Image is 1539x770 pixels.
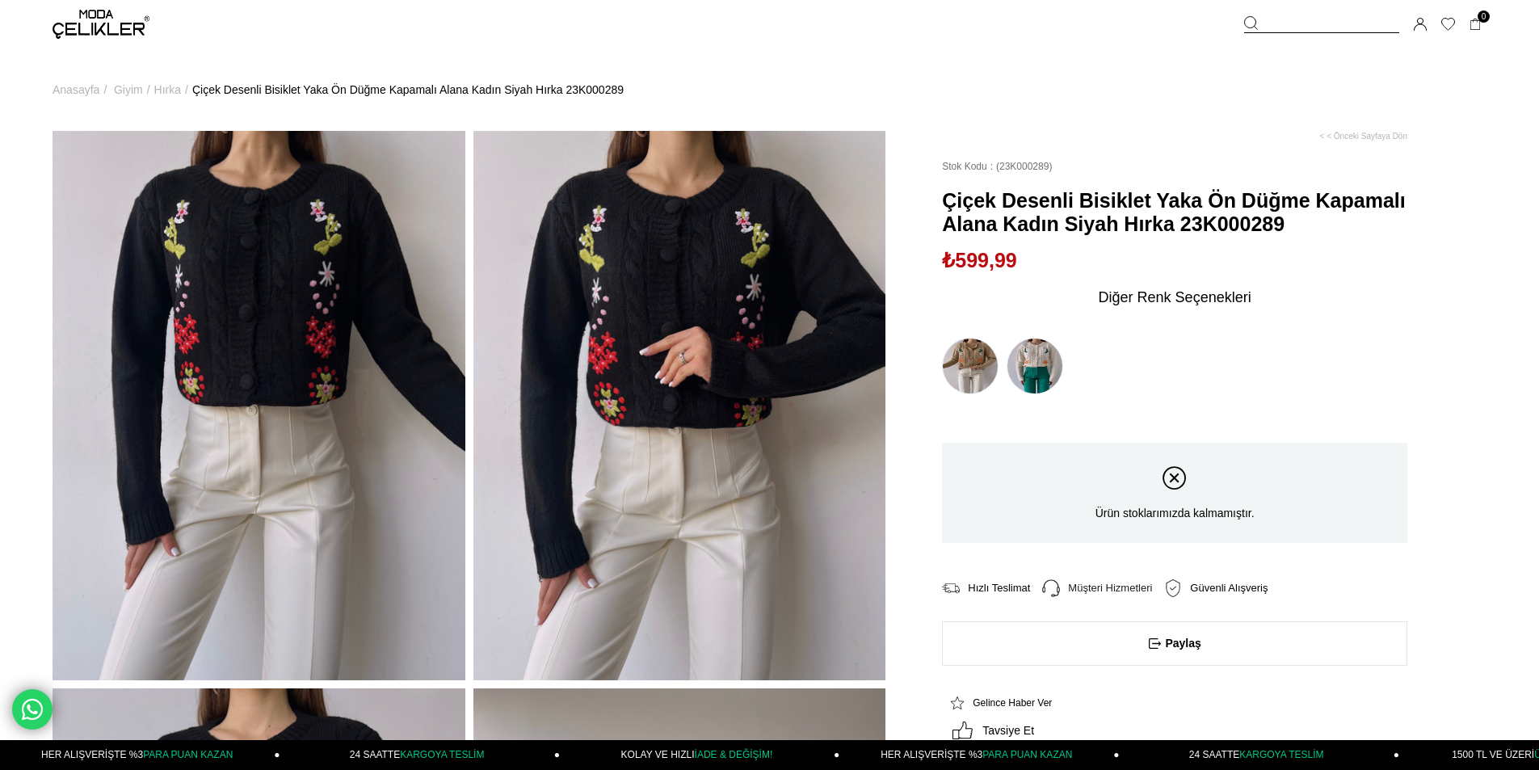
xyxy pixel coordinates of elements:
[143,749,233,760] span: PARA PUAN KAZAN
[982,749,1072,760] span: PARA PUAN KAZAN
[192,48,624,131] a: Çiçek Desenli Bisiklet Yaka Ön Düğme Kapamalı Alana Kadın Siyah Hırka 23K000289
[942,161,1052,173] span: (23K000289)
[1470,19,1482,31] a: 0
[1042,579,1060,597] img: call-center.png
[943,622,1407,665] span: Paylaş
[942,443,1407,543] div: Ürün stoklarımızda kalmamıştır.
[695,749,773,760] span: İADE & DEĞİŞİM!
[942,189,1407,236] span: Çiçek Desenli Bisiklet Yaka Ön Düğme Kapamalı Alana Kadın Siyah Hırka 23K000289
[982,724,1034,737] span: Tavsiye Et
[942,161,996,173] span: Stok Kodu
[839,740,1119,770] a: HER ALIŞVERİŞTE %3PARA PUAN KAZAN
[942,248,1016,272] span: ₺599,99
[53,48,99,131] a: Anasayfa
[1239,749,1323,760] span: KARGOYA TESLİM
[114,48,154,131] li: >
[1120,740,1399,770] a: 24 SAATTEKARGOYA TESLİM
[950,696,1089,710] a: Gelince Haber Ver
[1190,581,1280,595] div: Güvenli Alışveriş
[53,10,149,39] img: logo
[973,697,1052,709] span: Gelince Haber Ver
[280,740,560,770] a: 24 SAATTEKARGOYA TESLİM
[114,48,143,131] a: Giyim
[53,48,111,131] li: >
[1007,338,1063,394] img: Çiçek Desenli Bisiklet Yaka Ön Düğme Kapamalı Alana Kadın Ekru Hırka 23K000289
[560,740,839,770] a: KOLAY VE HIZLIİADE & DEĞİŞİM!
[968,581,1042,595] div: Hızlı Teslimat
[1320,131,1407,141] a: < < Önceki Sayfaya Dön
[473,131,886,680] img: Alana Hırka 23K000289
[53,131,465,680] img: Alana Hırka 23K000289
[1068,581,1164,595] div: Müşteri Hizmetleri
[942,579,960,597] img: shipping.png
[154,48,192,131] li: >
[942,338,999,394] img: Çiçek Desenli Bisiklet Yaka Ön Düğme Kapamalı Alana Kadın Camel Hırka 23K000289
[1164,579,1182,597] img: security.png
[1478,11,1490,23] span: 0
[400,749,484,760] span: KARGOYA TESLİM
[154,48,181,131] a: Hırka
[1099,284,1251,310] span: Diğer Renk Seçenekleri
